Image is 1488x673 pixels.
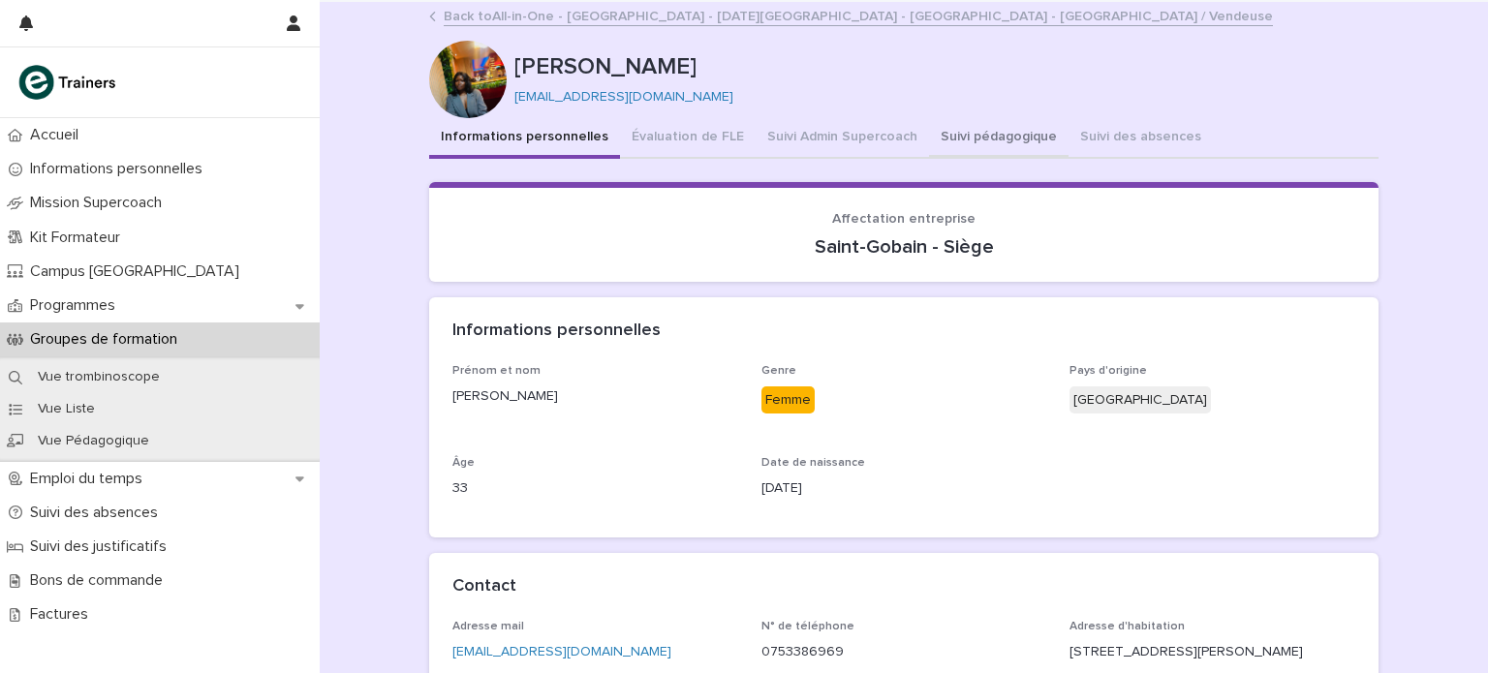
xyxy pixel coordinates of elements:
[452,365,541,377] span: Prénom et nom
[22,433,165,449] p: Vue Pédagogique
[22,504,173,522] p: Suivi des absences
[514,90,733,104] a: [EMAIL_ADDRESS][DOMAIN_NAME]
[22,369,175,385] p: Vue trombinoscope
[1069,365,1147,377] span: Pays d'origine
[22,330,193,349] p: Groupes de formation
[22,194,177,212] p: Mission Supercoach
[761,457,865,469] span: Date de naissance
[761,386,815,414] div: Femme
[452,386,738,407] p: [PERSON_NAME]
[22,262,255,281] p: Campus [GEOGRAPHIC_DATA]
[761,642,1047,662] p: 0753386969
[22,401,110,417] p: Vue Liste
[761,621,854,632] span: N° de téléphone
[452,621,524,632] span: Adresse mail
[22,537,182,556] p: Suivi des justificatifs
[22,605,104,624] p: Factures
[22,160,218,178] p: Informations personnelles
[452,457,475,469] span: Âge
[452,478,738,499] p: 33
[514,53,1371,81] p: [PERSON_NAME]
[1069,118,1213,159] button: Suivi des absences
[1069,386,1211,414] div: [GEOGRAPHIC_DATA]
[452,235,1355,259] p: Saint-Gobain - Siège
[452,321,661,342] h2: Informations personnelles
[22,296,131,315] p: Programmes
[452,645,671,658] a: [EMAIL_ADDRESS][DOMAIN_NAME]
[756,118,929,159] button: Suivi Admin Supercoach
[22,229,136,247] p: Kit Formateur
[832,212,976,226] span: Affectation entreprise
[22,126,94,144] p: Accueil
[1069,642,1355,662] p: [STREET_ADDRESS][PERSON_NAME]
[15,63,122,102] img: K0CqGN7SDeD6s4JG8KQk
[620,118,756,159] button: Évaluation de FLE
[22,470,158,488] p: Emploi du temps
[761,365,796,377] span: Genre
[22,571,178,590] p: Bons de commande
[1069,621,1185,632] span: Adresse d'habitation
[444,4,1273,26] a: Back toAll-in-One - [GEOGRAPHIC_DATA] - [DATE][GEOGRAPHIC_DATA] - [GEOGRAPHIC_DATA] - [GEOGRAPHIC...
[452,576,516,597] h2: Contact
[429,118,620,159] button: Informations personnelles
[761,478,1047,499] p: [DATE]
[929,118,1069,159] button: Suivi pédagogique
